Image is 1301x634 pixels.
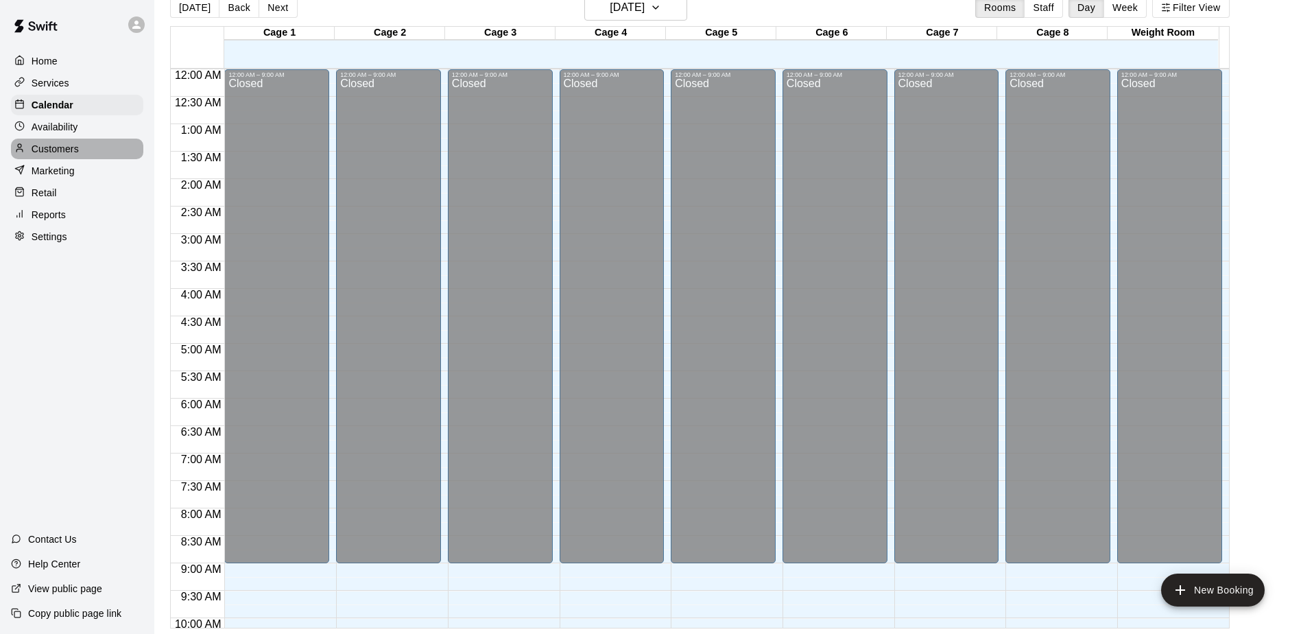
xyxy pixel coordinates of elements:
span: 5:30 AM [178,371,225,383]
span: 7:00 AM [178,454,225,465]
p: Availability [32,120,78,134]
a: Marketing [11,161,143,181]
div: Cage 7 [887,27,997,40]
a: Availability [11,117,143,137]
div: Closed [1010,78,1106,568]
div: 12:00 AM – 9:00 AM: Closed [336,69,441,563]
p: Customers [32,142,79,156]
div: Closed [228,78,325,568]
div: Cage 5 [666,27,776,40]
div: Cage 1 [224,27,335,40]
a: Settings [11,226,143,247]
span: 1:00 AM [178,124,225,136]
div: 12:00 AM – 9:00 AM: Closed [783,69,887,563]
p: Calendar [32,98,73,112]
a: Calendar [11,95,143,115]
div: 12:00 AM – 9:00 AM: Closed [1117,69,1222,563]
a: Customers [11,139,143,159]
div: 12:00 AM – 9:00 AM [452,71,549,78]
div: 12:00 AM – 9:00 AM [1010,71,1106,78]
p: Help Center [28,557,80,571]
p: Services [32,76,69,90]
span: 6:30 AM [178,426,225,438]
div: Weight Room [1108,27,1218,40]
div: 12:00 AM – 9:00 AM: Closed [224,69,329,563]
a: Reports [11,204,143,225]
span: 8:30 AM [178,536,225,548]
span: 2:00 AM [178,179,225,191]
div: Closed [787,78,883,568]
p: Home [32,54,58,68]
p: Contact Us [28,532,77,546]
div: Cage 4 [556,27,666,40]
span: 3:30 AM [178,261,225,273]
div: 12:00 AM – 9:00 AM [898,71,995,78]
p: Marketing [32,164,75,178]
p: Copy public page link [28,607,121,620]
div: Closed [564,78,660,568]
a: Retail [11,183,143,203]
span: 7:30 AM [178,481,225,493]
div: 12:00 AM – 9:00 AM: Closed [1005,69,1110,563]
div: 12:00 AM – 9:00 AM [564,71,660,78]
div: 12:00 AM – 9:00 AM [1121,71,1218,78]
span: 10:00 AM [171,618,225,630]
p: Retail [32,186,57,200]
span: 2:30 AM [178,207,225,218]
div: 12:00 AM – 9:00 AM: Closed [448,69,553,563]
div: 12:00 AM – 9:00 AM [787,71,883,78]
div: Cage 3 [445,27,556,40]
span: 9:30 AM [178,591,225,602]
div: 12:00 AM – 9:00 AM: Closed [560,69,665,563]
button: add [1161,574,1265,607]
span: 9:00 AM [178,563,225,575]
a: Services [11,73,143,93]
span: 6:00 AM [178,399,225,410]
a: Home [11,51,143,71]
div: Closed [675,78,772,568]
p: Settings [32,230,67,244]
div: Cage 2 [335,27,445,40]
span: 5:00 AM [178,344,225,355]
p: View public page [28,582,102,596]
span: 3:00 AM [178,234,225,246]
div: Closed [898,78,995,568]
div: 12:00 AM – 9:00 AM: Closed [671,69,776,563]
div: Cage 8 [997,27,1108,40]
div: 12:00 AM – 9:00 AM [340,71,437,78]
span: 4:00 AM [178,289,225,301]
span: 12:00 AM [171,69,225,81]
span: 4:30 AM [178,316,225,328]
div: Closed [452,78,549,568]
span: 8:00 AM [178,508,225,520]
p: Reports [32,208,66,222]
div: Closed [340,78,437,568]
div: 12:00 AM – 9:00 AM [675,71,772,78]
div: Cage 6 [776,27,887,40]
div: Closed [1121,78,1218,568]
span: 12:30 AM [171,97,225,108]
div: 12:00 AM – 9:00 AM: Closed [894,69,999,563]
span: 1:30 AM [178,152,225,163]
div: 12:00 AM – 9:00 AM [228,71,325,78]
